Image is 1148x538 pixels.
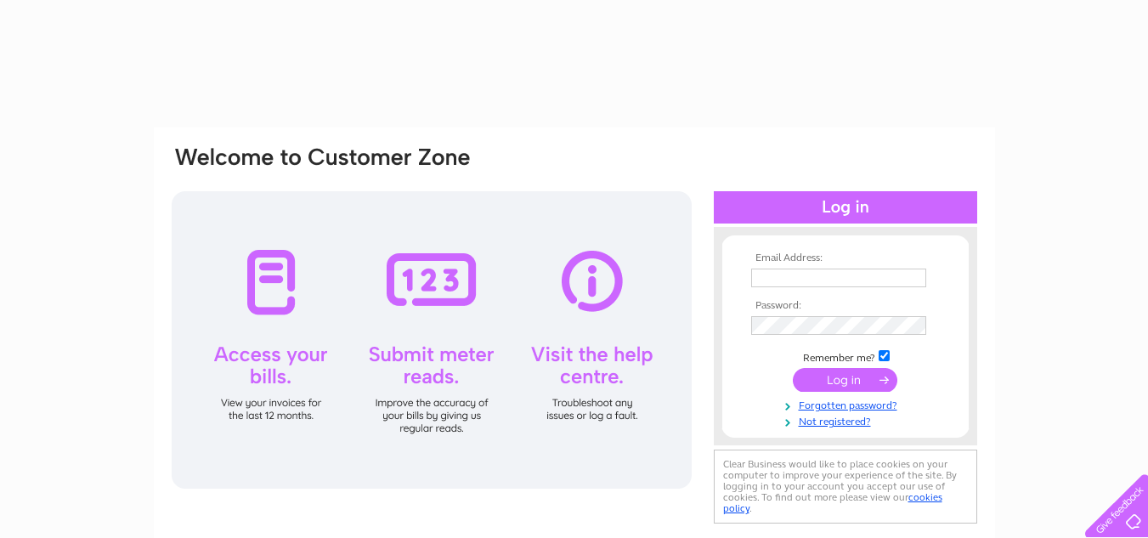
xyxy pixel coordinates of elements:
input: Submit [793,368,897,392]
th: Password: [747,300,944,312]
th: Email Address: [747,252,944,264]
a: Forgotten password? [751,396,944,412]
td: Remember me? [747,348,944,365]
a: cookies policy [723,491,942,514]
a: Not registered? [751,412,944,428]
div: Clear Business would like to place cookies on your computer to improve your experience of the sit... [714,450,977,524]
